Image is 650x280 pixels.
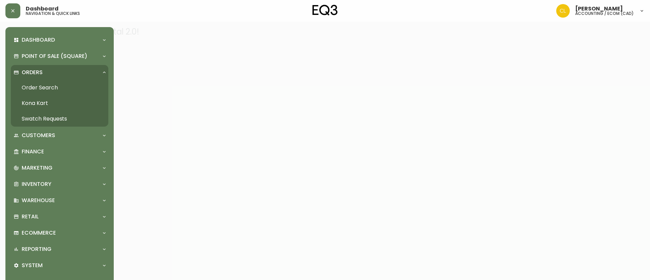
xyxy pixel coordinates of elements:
h5: accounting / ecom (cad) [575,12,634,16]
p: Orders [22,69,43,76]
div: Point of Sale (Square) [11,49,108,64]
div: Reporting [11,242,108,257]
div: Warehouse [11,193,108,208]
p: Inventory [22,180,51,188]
div: Orders [11,65,108,80]
p: Finance [22,148,44,155]
span: Dashboard [26,6,59,12]
div: Inventory [11,177,108,192]
div: Marketing [11,160,108,175]
p: Retail [22,213,39,220]
h5: navigation & quick links [26,12,80,16]
p: System [22,262,43,269]
p: Reporting [22,245,51,253]
p: Ecommerce [22,229,56,237]
div: System [11,258,108,273]
a: Swatch Requests [11,111,108,127]
p: Marketing [22,164,52,172]
p: Point of Sale (Square) [22,52,87,60]
img: logo [312,5,338,16]
div: Finance [11,144,108,159]
div: Customers [11,128,108,143]
div: Ecommerce [11,225,108,240]
div: Dashboard [11,33,108,47]
p: Warehouse [22,197,55,204]
a: Order Search [11,80,108,95]
img: c8a50d9e0e2261a29cae8bb82ebd33d8 [556,4,570,18]
div: Retail [11,209,108,224]
p: Dashboard [22,36,55,44]
span: [PERSON_NAME] [575,6,623,12]
p: Customers [22,132,55,139]
a: Kona Kart [11,95,108,111]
